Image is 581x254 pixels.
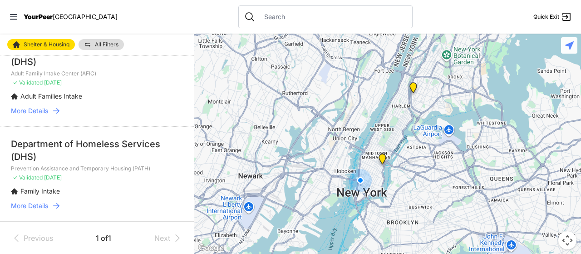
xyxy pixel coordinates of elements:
a: More Details [11,106,183,115]
div: You are here! [349,169,372,192]
a: Shelter & Housing [7,39,75,50]
div: Prevention Assistance and Temporary Housing (PATH) [408,82,419,97]
span: YourPeer [24,13,53,20]
span: of [101,234,108,243]
span: Next [154,233,170,244]
span: 1 [96,234,101,243]
span: ✓ Validated [13,79,43,86]
a: More Details [11,201,183,210]
span: [GEOGRAPHIC_DATA] [53,13,118,20]
span: Family Intake [20,187,60,195]
span: [DATE] [44,174,62,181]
button: Map camera controls [558,231,576,249]
span: ✓ Validated [13,174,43,181]
span: All Filters [95,42,118,47]
a: All Filters [79,39,124,50]
p: Prevention Assistance and Temporary Housing (PATH) [11,165,183,172]
div: Department of Homeless Services (DHS) [11,138,183,163]
span: Adult Families Intake [20,92,82,100]
span: Shelter & Housing [24,42,69,47]
p: Adult Family Intake Center (AFIC) [11,70,183,77]
input: Search [259,12,407,21]
span: Previous [24,233,53,244]
img: Google [196,242,226,254]
span: [DATE] [44,79,62,86]
a: Quick Exit [533,11,572,22]
a: Open this area in Google Maps (opens a new window) [196,242,226,254]
span: Quick Exit [533,13,559,20]
div: Adult Family Intake Center (AFIC) [377,154,388,168]
span: 1 [108,234,111,243]
span: More Details [11,106,48,115]
a: YourPeer[GEOGRAPHIC_DATA] [24,14,118,20]
span: More Details [11,201,48,210]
